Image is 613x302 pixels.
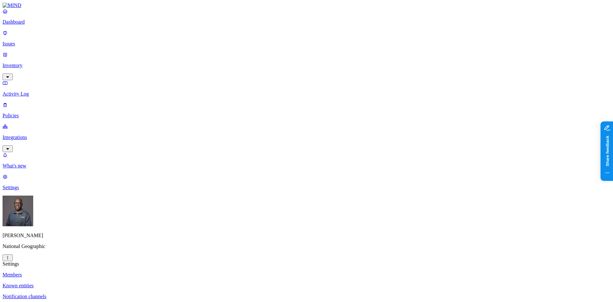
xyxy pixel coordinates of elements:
a: Inventory [3,52,610,79]
a: Policies [3,102,610,119]
a: Issues [3,30,610,47]
a: Members [3,272,610,278]
a: Integrations [3,124,610,151]
p: Settings [3,185,610,190]
a: MIND [3,3,610,8]
p: [PERSON_NAME] [3,233,610,238]
a: Dashboard [3,8,610,25]
img: MIND [3,3,21,8]
img: Gregory Thomas [3,196,33,226]
p: Integrations [3,135,610,140]
p: Dashboard [3,19,610,25]
a: What's new [3,152,610,169]
a: Settings [3,174,610,190]
div: Settings [3,261,610,267]
a: Known entities [3,283,610,289]
p: Issues [3,41,610,47]
p: Policies [3,113,610,119]
a: Notification channels [3,294,610,299]
a: Activity Log [3,80,610,97]
p: What's new [3,163,610,169]
p: National Geographic [3,244,610,249]
p: Activity Log [3,91,610,97]
p: Inventory [3,63,610,68]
